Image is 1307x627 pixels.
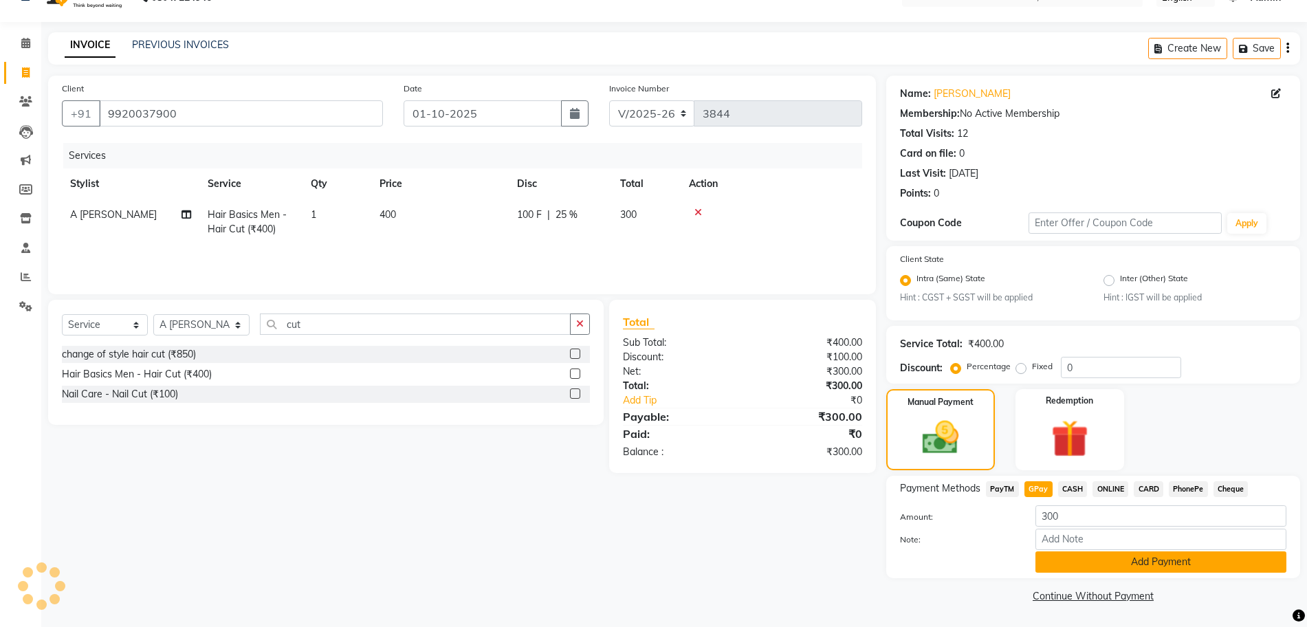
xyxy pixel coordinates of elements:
[1134,481,1163,497] span: CARD
[1032,360,1053,373] label: Fixed
[934,87,1011,101] a: [PERSON_NAME]
[900,481,980,496] span: Payment Methods
[613,445,743,459] div: Balance :
[1213,481,1249,497] span: Cheque
[957,126,968,141] div: 12
[1227,213,1266,234] button: Apply
[613,335,743,350] div: Sub Total:
[764,393,872,408] div: ₹0
[949,166,978,181] div: [DATE]
[208,208,287,235] span: Hair Basics Men - Hair Cut (₹400)
[1046,395,1093,407] label: Redemption
[890,533,1025,546] label: Note:
[900,126,954,141] div: Total Visits:
[986,481,1019,497] span: PayTM
[1029,212,1222,234] input: Enter Offer / Coupon Code
[260,313,570,335] input: Search or Scan
[1148,38,1227,59] button: Create New
[900,216,1029,230] div: Coupon Code
[934,186,939,201] div: 0
[900,166,946,181] div: Last Visit:
[613,408,743,425] div: Payable:
[613,426,743,442] div: Paid:
[623,315,655,329] span: Total
[613,393,765,408] a: Add Tip
[609,82,669,95] label: Invoice Number
[900,186,931,201] div: Points:
[968,337,1004,351] div: ₹400.00
[63,143,872,168] div: Services
[959,146,965,161] div: 0
[509,168,612,199] th: Disc
[517,208,542,222] span: 100 F
[900,107,960,121] div: Membership:
[199,168,303,199] th: Service
[311,208,316,221] span: 1
[62,367,212,382] div: Hair Basics Men - Hair Cut (₹400)
[1169,481,1208,497] span: PhonePe
[900,253,944,265] label: Client State
[743,408,872,425] div: ₹300.00
[1092,481,1128,497] span: ONLINE
[916,272,985,289] label: Intra (Same) State
[1035,551,1286,573] button: Add Payment
[70,208,157,221] span: A [PERSON_NAME]
[62,100,100,126] button: +91
[62,347,196,362] div: change of style hair cut (₹850)
[911,417,969,459] img: _cash.svg
[890,511,1025,523] label: Amount:
[62,168,199,199] th: Stylist
[99,100,383,126] input: Search by Name/Mobile/Email/Code
[1040,415,1100,462] img: _gift.svg
[743,445,872,459] div: ₹300.00
[908,396,974,408] label: Manual Payment
[65,33,116,58] a: INVOICE
[556,208,578,222] span: 25 %
[681,168,862,199] th: Action
[620,208,637,221] span: 300
[1058,481,1088,497] span: CASH
[900,291,1083,304] small: Hint : CGST + SGST will be applied
[900,107,1286,121] div: No Active Membership
[612,168,681,199] th: Total
[303,168,371,199] th: Qty
[371,168,509,199] th: Price
[743,350,872,364] div: ₹100.00
[900,337,963,351] div: Service Total:
[1233,38,1281,59] button: Save
[967,360,1011,373] label: Percentage
[1024,481,1053,497] span: GPay
[132,38,229,51] a: PREVIOUS INVOICES
[613,350,743,364] div: Discount:
[889,589,1297,604] a: Continue Without Payment
[613,379,743,393] div: Total:
[404,82,422,95] label: Date
[62,82,84,95] label: Client
[900,361,943,375] div: Discount:
[743,335,872,350] div: ₹400.00
[900,146,956,161] div: Card on file:
[1103,291,1286,304] small: Hint : IGST will be applied
[380,208,396,221] span: 400
[547,208,550,222] span: |
[1035,505,1286,527] input: Amount
[743,426,872,442] div: ₹0
[62,387,178,401] div: Nail Care - Nail Cut (₹100)
[1035,529,1286,550] input: Add Note
[900,87,931,101] div: Name:
[743,364,872,379] div: ₹300.00
[613,364,743,379] div: Net:
[1120,272,1188,289] label: Inter (Other) State
[743,379,872,393] div: ₹300.00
